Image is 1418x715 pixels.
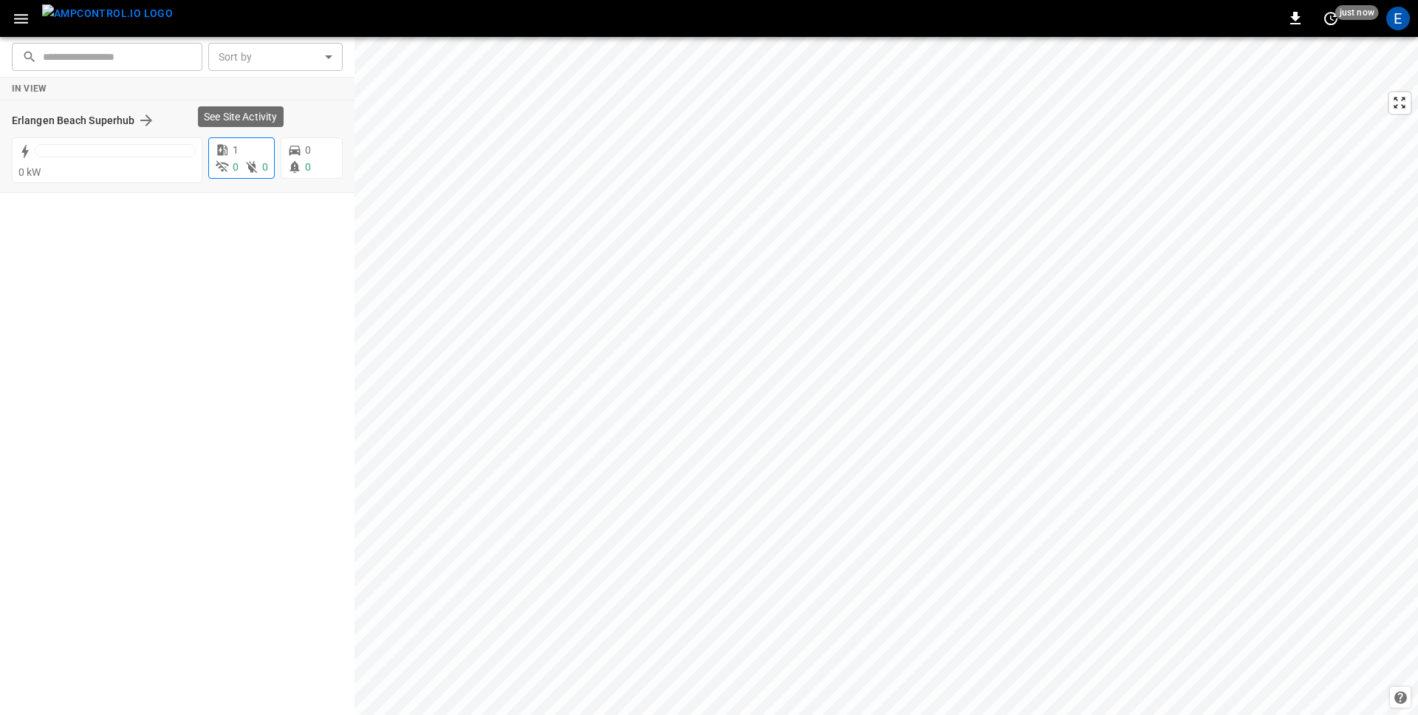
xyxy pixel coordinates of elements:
span: 0 [262,161,268,173]
p: See Site Activity [204,109,278,124]
span: 0 kW [18,166,41,178]
span: 0 [305,144,311,156]
span: 0 [233,161,239,173]
canvas: Map [354,37,1418,715]
button: set refresh interval [1319,7,1343,30]
span: just now [1335,5,1379,20]
img: ampcontrol.io logo [42,4,173,23]
div: profile-icon [1386,7,1410,30]
span: 1 [233,144,239,156]
h6: Erlangen Beach Superhub [12,113,134,129]
span: 0 [305,161,311,173]
strong: In View [12,83,47,94]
